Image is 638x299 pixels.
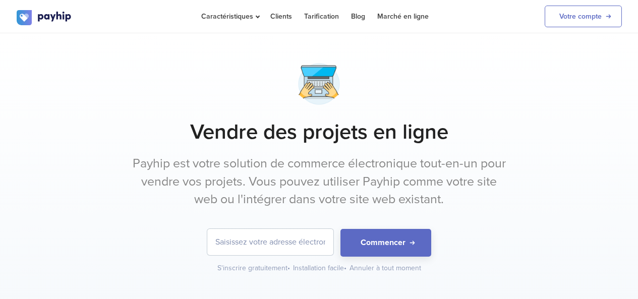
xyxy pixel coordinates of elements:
[293,263,347,273] div: Installation facile
[130,155,508,209] p: Payhip est votre solution de commerce électronique tout-en-un pour vendre vos projets. Vous pouve...
[207,229,333,255] input: Saisissez votre adresse électronique
[17,10,72,25] img: logo.svg
[17,119,622,145] h1: Vendre des projets en ligne
[287,264,290,272] span: •
[344,264,346,272] span: •
[340,229,431,257] button: Commencer
[545,6,622,27] a: Votre compte
[294,58,344,109] img: macbook-typing-2-hej2fsgvy3lux6ii1y2exr.png
[201,12,258,21] span: Caractéristiques
[350,263,421,273] div: Annuler à tout moment
[217,263,291,273] div: S'inscrire gratuitement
